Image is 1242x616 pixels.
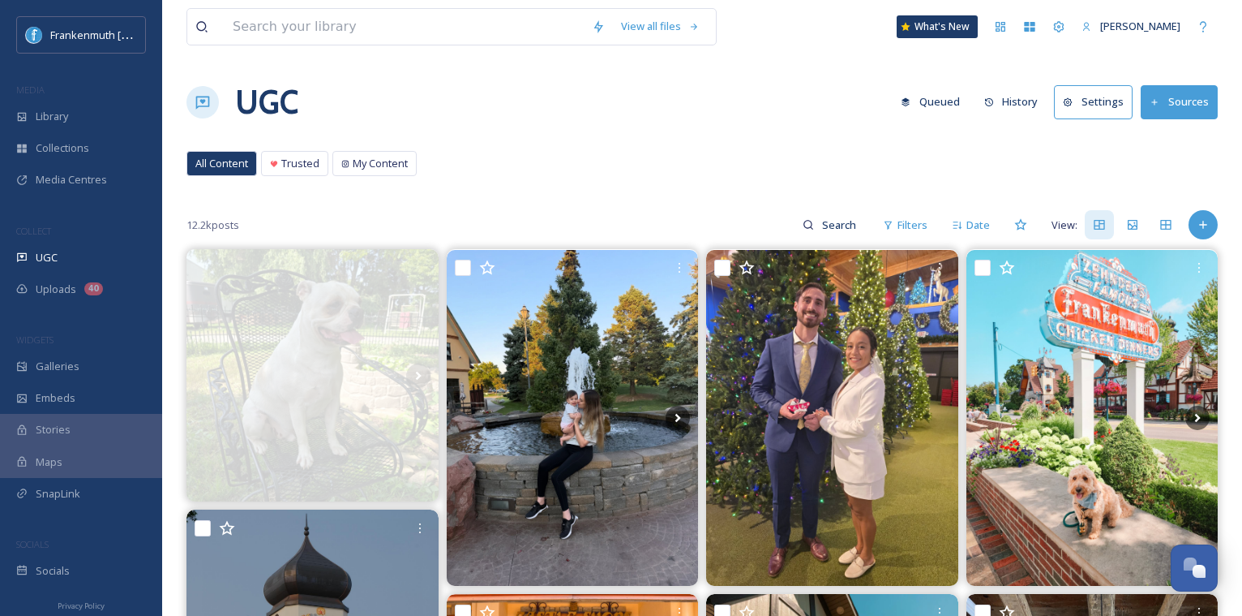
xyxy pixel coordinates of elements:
input: Search your library [225,9,584,45]
a: History [976,86,1055,118]
img: Social%20Media%20PFP%202025.jpg [26,27,42,43]
img: Congratulations to Julia and Mark, who were married today and celebrated with a visit to Bronner'... [706,250,958,586]
button: Sources [1141,85,1218,118]
span: Socials [36,563,70,579]
span: Collections [36,140,89,156]
span: My Content [353,156,408,171]
span: SnapLink [36,486,80,502]
img: We had some outside time with these sweet boys! 🥰 We had some beautiful weather the other day, so... [186,249,439,502]
span: Date [966,218,990,233]
img: Had the best mini vacation with my parents 💕 think we need to move next to a lake now lol [966,250,1218,586]
span: Frankenmuth [US_STATE] [50,27,173,42]
span: [PERSON_NAME] [1100,19,1180,33]
a: UGC [235,78,298,127]
span: Library [36,109,68,124]
span: Privacy Policy [58,601,105,611]
span: Filters [897,218,927,233]
span: All Content [195,156,248,171]
button: History [976,86,1047,118]
span: 12.2k posts [186,218,239,233]
a: Queued [893,86,976,118]
button: Open Chat [1171,545,1218,592]
span: Trusted [281,156,319,171]
img: #frankenmuth ⛲️ [447,250,699,586]
a: View all files [613,11,708,42]
span: Uploads [36,282,76,297]
a: [PERSON_NAME] [1073,11,1188,42]
div: 40 [84,282,103,295]
span: Embeds [36,390,75,406]
span: Media Centres [36,172,107,187]
a: Privacy Policy [58,595,105,614]
a: What's New [897,15,978,38]
input: Search [814,209,867,241]
span: MEDIA [16,84,45,96]
span: Galleries [36,359,79,374]
span: COLLECT [16,225,51,237]
button: Queued [893,86,968,118]
span: View: [1051,218,1077,233]
button: Settings [1054,85,1133,118]
a: Settings [1054,85,1141,118]
span: SOCIALS [16,538,49,550]
span: WIDGETS [16,334,54,346]
span: UGC [36,250,58,265]
span: Stories [36,422,71,437]
span: Maps [36,454,62,470]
